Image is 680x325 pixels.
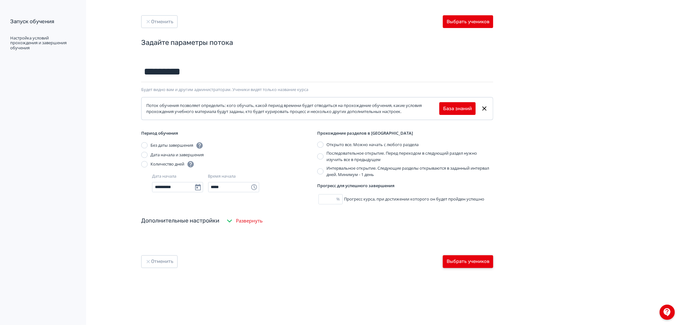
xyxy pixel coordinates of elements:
[443,105,472,112] a: База знаний
[439,102,476,115] button: База знаний
[208,173,236,180] div: Время начала
[141,38,493,47] div: Задайте параметры потока
[224,215,264,227] button: Развернуть
[336,196,342,202] div: %
[141,130,317,137] div: Период обучения
[150,142,203,149] div: Без даты завершения
[150,160,194,168] div: Количество дней
[326,142,419,148] div: Открыто все. Можно начать с любого раздела
[236,217,263,224] span: Развернуть
[141,87,493,92] div: Будет видно вам и другим администраторам. Ученики видят только название курса
[152,173,176,180] div: Дата начала
[150,152,204,158] div: Дата начала и завершения
[317,183,493,189] div: Прогресс для успешного завершения
[317,194,493,204] div: Прогресс курса, при достижении которого он будет пройден успешно
[443,255,493,268] button: Выбрать учеников
[141,15,178,28] button: Отменить
[141,255,178,268] button: Отменить
[141,216,219,225] div: Дополнительные настройки
[10,18,75,25] div: Запуск обучения
[443,15,493,28] button: Выбрать учеников
[317,130,493,137] div: Прохождение разделов в [GEOGRAPHIC_DATA]
[326,165,493,178] div: Интервальное открытие. Следующие разделы открываются в заданный интервал дней. Минимум - 1 день
[326,150,493,163] div: Последовательное открытие. Перед переходом в следующий раздел нужно изучить все в предыдущем
[146,102,439,115] div: Поток обучения позволяет определить: кого обучать, какой период времени будет отводиться на прохо...
[10,36,75,51] div: Настройка условий прохождения и завершения обучения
